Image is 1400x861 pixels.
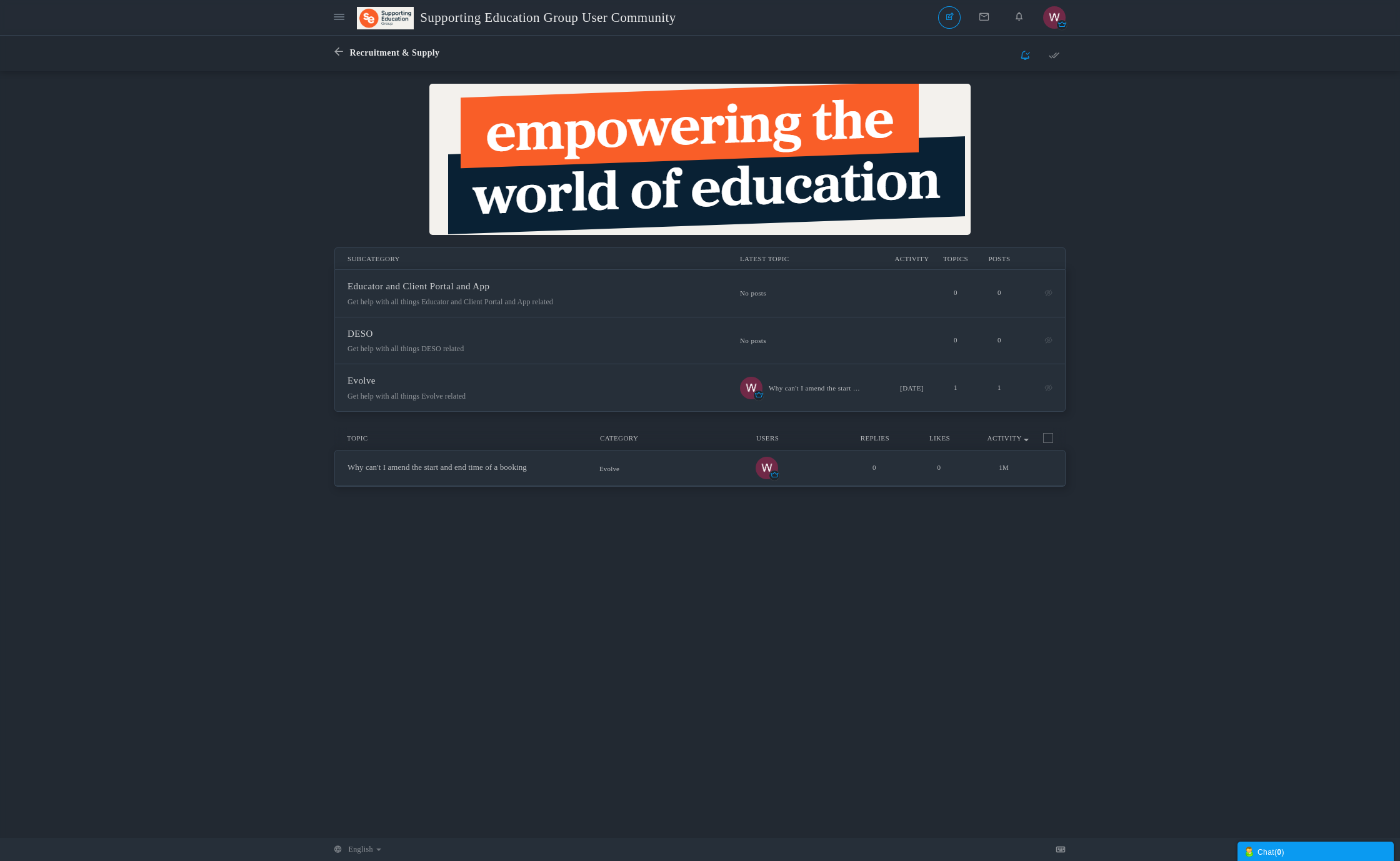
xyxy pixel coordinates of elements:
span: 0 [937,464,941,471]
a: DESO [347,331,373,338]
span: 0 [997,336,1001,344]
li: Category [594,434,756,444]
a: Supporting Education Group User Community [357,3,686,32]
span: 1 [954,384,957,391]
img: 5xHa99fWrB0hYO9mUFABYIUVEAYKnICqMACwyoKACwVGSFUYAFBlQUAFgqssIowAIDKgoALBVZYRRggQEVBQCWiqwwCrDAgIo... [756,457,778,479]
li: Subcategory [347,254,715,263]
img: 5xHa99fWrB0hYO9mUFABYIUVEAYKnICqMACwyoKACwVGSFUYAFBlQUAFgqssIowAIDKgoALBVZYRRggQEVBQCWiqwwCrDAgIo... [1043,6,1066,29]
span: Educator and Client Portal and App [347,281,489,291]
span: Evolve [347,376,376,386]
li: Posts [977,254,1021,263]
a: Educator and Client Portal and App [347,283,489,291]
span: Recruitment & Supply [349,48,439,57]
i: No posts [740,337,934,344]
span: Latest Topic [740,255,789,262]
a: Activity [987,434,1022,442]
a: Evolve [347,377,376,385]
li: Likes [907,434,972,444]
strong: 0 [1277,848,1281,857]
img: SEG.png [357,7,420,29]
a: Why can't I amend the start and end time of a booking [347,462,527,472]
li: Topics [934,254,977,263]
span: 1 [997,384,1001,391]
span: 0 [997,289,1001,296]
span: Activity [890,254,934,263]
time: 1M [999,464,1009,471]
span: 0 [872,464,876,471]
a: Why can't I amend the start and end time of a booking [769,377,862,399]
i: No posts [740,289,934,297]
span: Evolve [599,465,619,472]
img: 5xHa99fWrB0hYO9mUFABYIUVEAYKnICqMACwyoKACwVGSFUYAFBlQUAFgqssIowAIDKgoALBVZYRRggQEVBQCWiqwwCrDAgIo... [740,377,762,399]
time: [DATE] [890,377,934,399]
div: Chat [1244,845,1387,858]
span: 0 [954,289,957,296]
li: Topic [347,434,594,444]
span: English [348,845,372,854]
span: ( ) [1274,848,1284,857]
li: Users [756,434,836,444]
a: Evolve [599,464,619,473]
a: Replies [861,434,889,442]
span: DESO [347,329,373,339]
span: 0 [954,336,957,344]
span: Supporting Education Group User Community [420,3,686,32]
